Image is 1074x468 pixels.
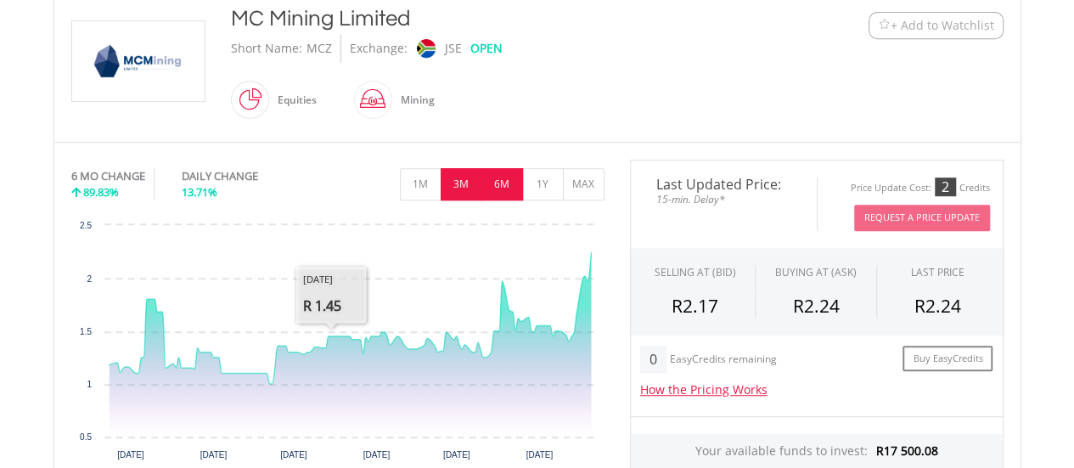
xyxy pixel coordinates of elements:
[481,168,523,200] button: 6M
[445,34,462,63] div: JSE
[117,450,144,460] text: [DATE]
[80,432,92,442] text: 0.5
[350,34,408,63] div: Exchange:
[911,265,964,279] div: LAST PRICE
[644,178,804,191] span: Last Updated Price:
[280,450,307,460] text: [DATE]
[182,184,217,200] span: 13.71%
[854,205,990,231] button: Request A Price Update
[522,168,564,200] button: 1Y
[83,184,119,200] span: 89.83%
[182,168,315,184] div: DAILY CHANGE
[640,381,768,398] a: How the Pricing Works
[416,39,435,58] img: jse.png
[563,168,604,200] button: MAX
[87,274,92,284] text: 2
[363,450,390,460] text: [DATE]
[792,294,839,318] span: R2.24
[851,182,931,195] div: Price Update Cost:
[878,19,891,31] img: Watchlist
[526,450,553,460] text: [DATE]
[470,34,503,63] div: OPEN
[914,294,961,318] span: R2.24
[935,178,956,196] div: 2
[644,191,804,207] span: 15-min. Delay*
[80,327,92,336] text: 1.5
[869,12,1004,39] button: Watchlist + Add to Watchlist
[902,346,992,372] a: Buy EasyCredits
[670,353,777,368] div: EasyCredits remaining
[392,80,435,121] div: Mining
[441,168,482,200] button: 3M
[80,221,92,230] text: 2.5
[231,3,764,34] div: MC Mining Limited
[231,34,302,63] div: Short Name:
[654,265,735,279] div: SELLING AT (BID)
[71,168,145,184] div: 6 MO CHANGE
[672,294,718,318] span: R2.17
[75,21,202,101] img: EQU.ZA.MCZ.png
[400,168,441,200] button: 1M
[775,265,857,279] span: BUYING AT (ASK)
[269,80,317,121] div: Equities
[87,380,92,389] text: 1
[959,182,990,195] div: Credits
[442,450,470,460] text: [DATE]
[306,34,332,63] div: MCZ
[891,17,994,34] span: + Add to Watchlist
[876,443,938,459] span: R17 500.08
[640,346,666,373] div: 0
[200,450,227,460] text: [DATE]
